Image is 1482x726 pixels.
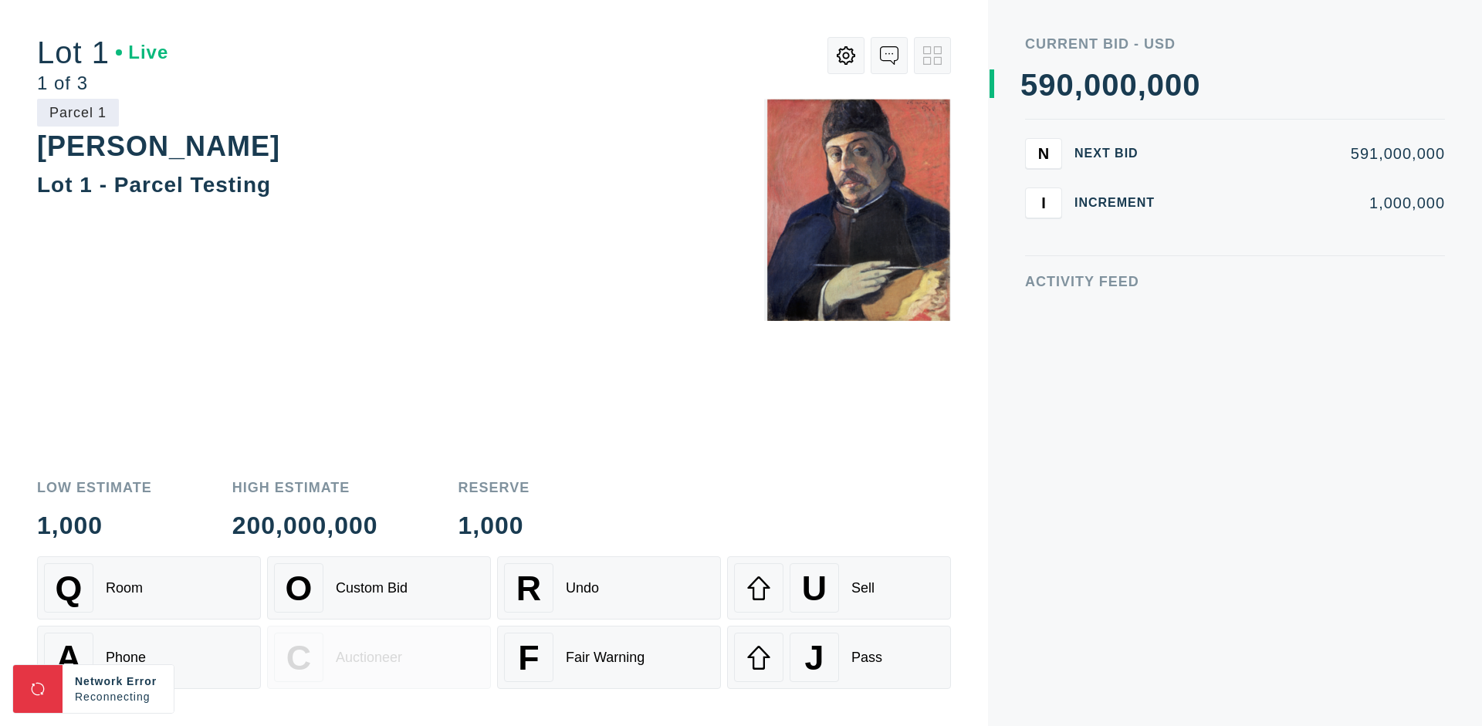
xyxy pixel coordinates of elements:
span: F [518,638,539,677]
div: Live [116,43,168,62]
button: N [1025,138,1062,169]
span: R [516,569,541,608]
div: Reconnecting [75,689,161,704]
div: 0 [1147,69,1165,100]
div: Low Estimate [37,481,152,495]
div: Room [106,580,143,596]
span: A [56,638,81,677]
div: Undo [566,580,599,596]
button: USell [727,556,951,620]
div: 1 of 3 [37,74,168,93]
button: APhone [37,626,261,689]
div: Lot 1 [37,37,168,68]
div: 591,000,000 [1179,146,1445,161]
div: 0 [1165,69,1183,100]
div: 0 [1084,69,1101,100]
div: Auctioneer [336,650,402,666]
div: 1,000,000 [1179,195,1445,211]
div: High Estimate [232,481,378,495]
button: CAuctioneer [267,626,491,689]
button: I [1025,187,1062,218]
div: Phone [106,650,146,666]
div: Network Error [75,674,161,689]
button: RUndo [497,556,721,620]
span: J [804,638,824,677]
div: 0 [1057,69,1074,100]
div: 0 [1183,69,1200,100]
span: N [1038,144,1049,162]
div: Pass [851,650,882,666]
button: FFair Warning [497,626,721,689]
div: Custom Bid [336,580,408,596]
button: OCustom Bid [267,556,491,620]
div: Lot 1 - Parcel Testing [37,173,271,197]
button: QRoom [37,556,261,620]
span: O [286,569,313,608]
div: 5 [1020,69,1038,100]
div: 200,000,000 [232,513,378,538]
span: C [286,638,311,677]
div: , [1074,69,1084,378]
span: Q [56,569,83,608]
div: Next Bid [1074,147,1167,160]
div: 1,000 [37,513,152,538]
div: , [1138,69,1147,378]
div: 1,000 [458,513,530,538]
div: 0 [1119,69,1137,100]
div: Sell [851,580,875,596]
div: [PERSON_NAME] [37,130,280,162]
div: Increment [1074,197,1167,209]
button: JPass [727,626,951,689]
div: 9 [1038,69,1056,100]
div: Parcel 1 [37,99,119,127]
div: Current Bid - USD [1025,37,1445,51]
span: U [802,569,827,608]
div: Reserve [458,481,530,495]
div: Activity Feed [1025,275,1445,289]
div: 0 [1101,69,1119,100]
span: I [1041,194,1046,211]
div: Fair Warning [566,650,645,666]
